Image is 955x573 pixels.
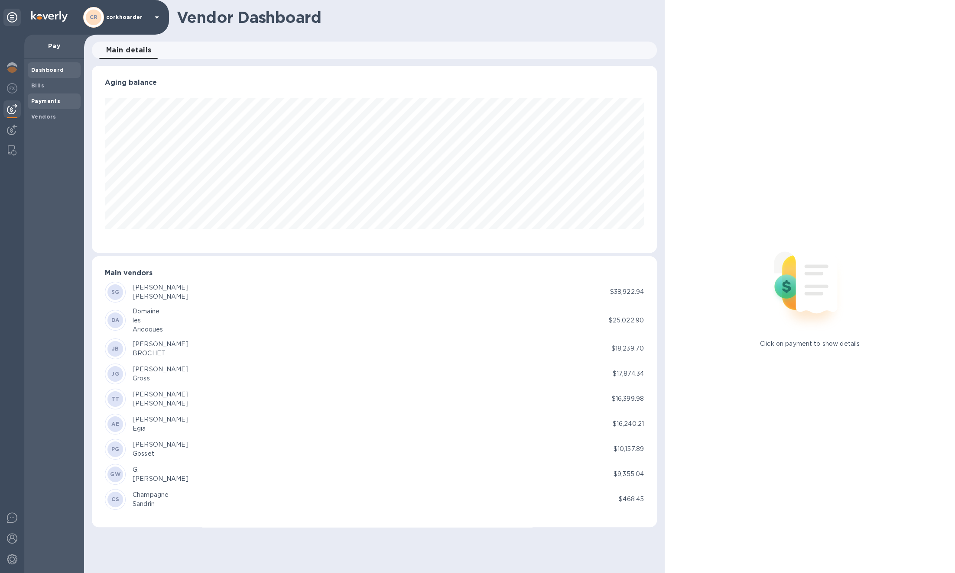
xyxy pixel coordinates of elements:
p: Pay [31,42,77,50]
p: $9,355.04 [614,470,644,479]
div: [PERSON_NAME] [133,399,188,408]
p: $16,399.98 [612,394,644,403]
div: Egia [133,424,188,433]
div: [PERSON_NAME] [133,415,188,424]
b: GW [110,471,120,477]
img: Foreign exchange [7,83,17,93]
div: Gosset [133,449,188,458]
div: Sandrin [133,499,169,509]
div: [PERSON_NAME] [133,292,188,301]
div: [PERSON_NAME] [133,365,188,374]
b: PG [111,446,120,452]
p: $38,922.94 [610,287,644,296]
h3: Main vendors [105,269,644,277]
b: SG [111,289,120,295]
img: Logo [31,11,68,22]
p: $10,157.89 [614,444,644,454]
div: [PERSON_NAME] [133,390,188,399]
div: Unpin categories [3,9,21,26]
b: CR [90,14,98,20]
span: Main details [106,44,152,56]
div: Domaine [133,307,163,316]
b: JB [112,345,119,352]
b: DA [111,317,119,323]
h1: Vendor Dashboard [177,8,651,26]
b: Dashboard [31,67,64,73]
div: G. [133,465,188,474]
p: $16,240.21 [613,419,644,428]
div: [PERSON_NAME] [133,474,188,483]
p: $18,239.70 [611,344,644,353]
div: Aricoques [133,325,163,334]
b: TT [111,396,120,402]
h3: Aging balance [105,79,644,87]
div: Gross [133,374,188,383]
b: CS [111,496,119,502]
div: BROCHET [133,349,188,358]
div: [PERSON_NAME] [133,340,188,349]
b: Payments [31,98,60,104]
div: les [133,316,163,325]
p: $25,022.90 [609,316,644,325]
b: Bills [31,82,44,89]
div: Champagne [133,490,169,499]
b: JG [111,370,119,377]
p: $17,874.34 [613,369,644,378]
b: Vendors [31,113,56,120]
p: Click on payment to show details [760,339,860,348]
div: [PERSON_NAME] [133,283,188,292]
div: [PERSON_NAME] [133,440,188,449]
p: corkhoarder [106,14,149,20]
b: AE [111,421,119,427]
p: $468.45 [619,495,644,504]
